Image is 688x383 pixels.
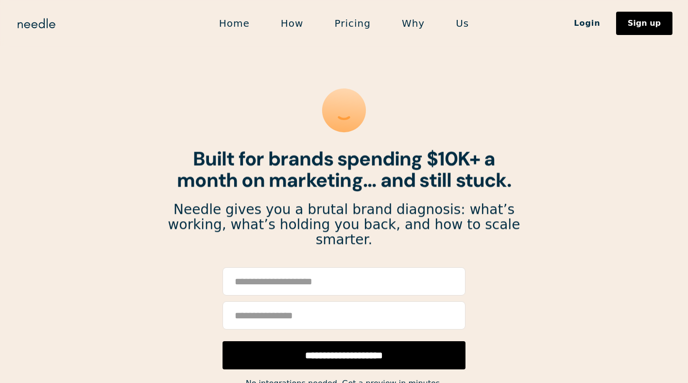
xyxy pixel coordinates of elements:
strong: Built for brands spending $10K+ a month on marketing... and still stuck. [177,146,511,192]
a: Why [386,13,440,34]
a: Us [440,13,484,34]
a: Login [558,15,616,32]
a: Home [204,13,265,34]
div: Sign up [628,19,661,27]
a: How [265,13,319,34]
a: Pricing [319,13,386,34]
a: Sign up [616,12,672,35]
p: Needle gives you a brutal brand diagnosis: what’s working, what’s holding you back, and how to sc... [167,202,521,247]
form: Email Form [223,267,465,369]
